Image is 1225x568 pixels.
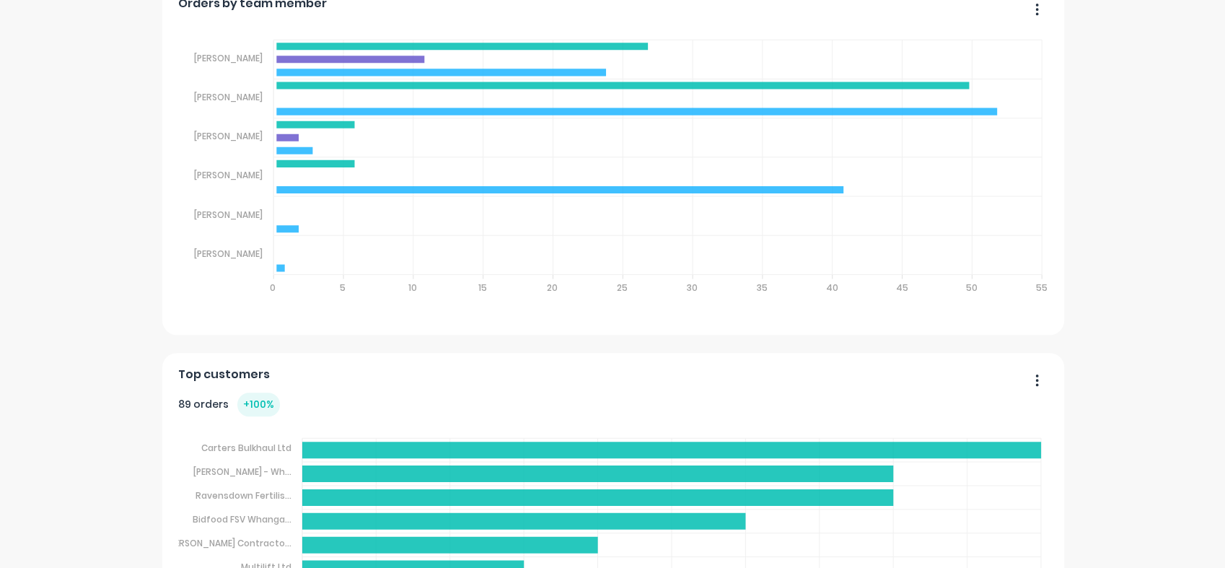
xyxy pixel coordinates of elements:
[194,208,263,220] tspan: [PERSON_NAME]
[687,281,698,293] tspan: 30
[617,281,628,293] tspan: 25
[270,281,276,293] tspan: 0
[193,466,291,478] tspan: [PERSON_NAME] - Wh...
[478,281,486,293] tspan: 15
[194,52,263,64] tspan: [PERSON_NAME]
[167,536,291,549] tspan: [PERSON_NAME] Contracto...
[194,169,263,181] tspan: [PERSON_NAME]
[194,91,263,103] tspan: [PERSON_NAME]
[237,393,280,416] div: + 100 %
[966,281,978,293] tspan: 50
[193,512,291,525] tspan: Bidfood FSV Whanga...
[547,281,558,293] tspan: 20
[178,366,270,383] span: Top customers
[1036,281,1048,293] tspan: 55
[825,281,838,293] tspan: 40
[178,393,280,416] div: 89 orders
[895,281,908,293] tspan: 45
[194,248,263,260] tspan: [PERSON_NAME]
[196,489,291,502] tspan: Ravensdown Fertilis...
[201,442,291,454] tspan: Carters Bulkhaul Ltd
[340,281,346,293] tspan: 5
[756,281,767,293] tspan: 35
[194,130,263,142] tspan: [PERSON_NAME]
[408,281,416,293] tspan: 10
